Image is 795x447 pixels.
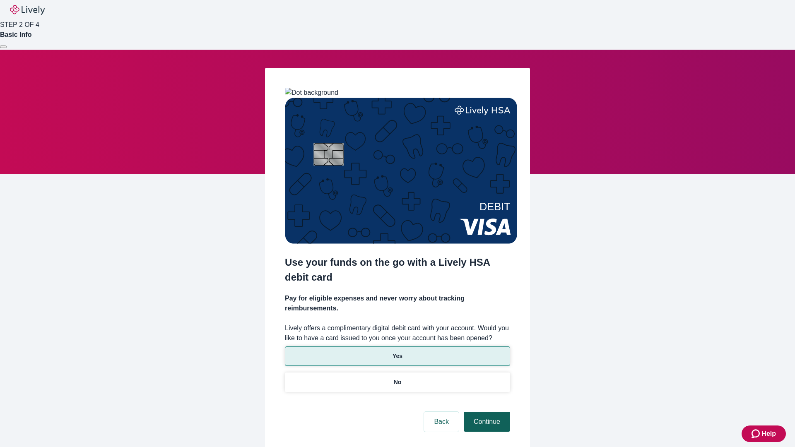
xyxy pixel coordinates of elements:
[393,352,402,360] p: Yes
[285,346,510,366] button: Yes
[394,378,402,387] p: No
[742,425,786,442] button: Zendesk support iconHelp
[285,255,510,285] h2: Use your funds on the go with a Lively HSA debit card
[752,429,761,439] svg: Zendesk support icon
[285,372,510,392] button: No
[424,412,459,432] button: Back
[285,88,338,98] img: Dot background
[285,98,517,244] img: Debit card
[10,5,45,15] img: Lively
[761,429,776,439] span: Help
[464,412,510,432] button: Continue
[285,323,510,343] label: Lively offers a complimentary digital debit card with your account. Would you like to have a card...
[285,293,510,313] h4: Pay for eligible expenses and never worry about tracking reimbursements.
